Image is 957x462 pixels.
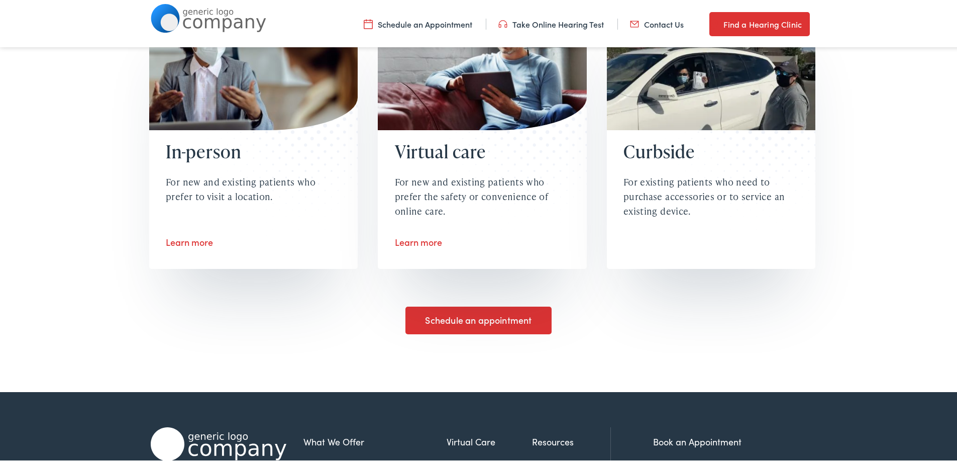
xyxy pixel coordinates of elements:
[623,139,790,160] h2: Curbside
[532,433,610,446] a: Resources
[151,425,286,459] img: Alpaca Audiology
[630,17,684,28] a: Contact Us
[447,433,532,446] a: Virtual Care
[498,17,604,28] a: Take Online Hearing Test
[303,433,447,446] a: What We Offer
[623,173,790,216] p: For existing patients who need to purchase accessories or to service an existing device.
[395,139,562,160] h2: Virtual care
[709,16,718,28] img: utility icon
[166,139,333,160] h2: In-person
[498,17,507,28] img: utility icon
[405,305,552,333] a: Schedule an appointment
[653,433,741,446] a: Book an Appointment
[166,173,333,202] p: For new and existing patients who prefer to visit a location.
[364,17,373,28] img: utility icon
[364,17,472,28] a: Schedule an Appointment
[630,17,639,28] img: utility icon
[709,10,810,34] a: Find a Hearing Clinic
[395,173,562,216] p: For new and existing patients who prefer the safety or convenience of online care.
